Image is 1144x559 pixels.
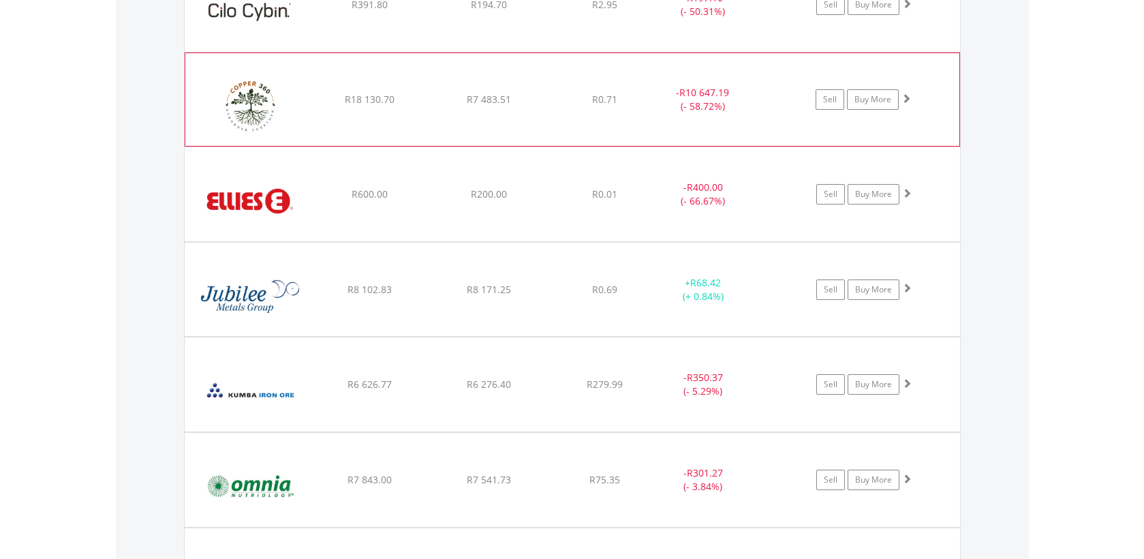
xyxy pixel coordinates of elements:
[652,371,755,398] div: - (- 5.29%)
[816,279,845,300] a: Sell
[816,89,844,110] a: Sell
[587,378,623,391] span: R279.99
[191,450,309,524] img: EQU.ZA.OMN.png
[816,470,845,490] a: Sell
[191,354,309,428] img: EQU.ZA.KIO.png
[848,279,899,300] a: Buy More
[467,473,511,486] span: R7 541.73
[347,378,392,391] span: R6 626.77
[592,283,617,296] span: R0.69
[848,470,899,490] a: Buy More
[679,86,729,99] span: R10 647.19
[345,93,395,106] span: R18 130.70
[347,283,392,296] span: R8 102.83
[687,371,723,384] span: R350.37
[848,184,899,205] a: Buy More
[847,89,899,110] a: Buy More
[687,466,723,479] span: R301.27
[816,184,845,205] a: Sell
[589,473,620,486] span: R75.35
[347,473,392,486] span: R7 843.00
[652,276,755,303] div: + (+ 0.84%)
[467,93,511,106] span: R7 483.51
[467,378,511,391] span: R6 276.40
[191,164,309,238] img: EQU.ZA.ELI.png
[352,187,388,200] span: R600.00
[192,70,309,142] img: EQU.ZA.CPR.png
[592,187,617,200] span: R0.01
[652,466,755,494] div: - (- 3.84%)
[471,187,507,200] span: R200.00
[467,283,511,296] span: R8 171.25
[816,374,845,395] a: Sell
[592,93,617,106] span: R0.71
[690,276,721,289] span: R68.42
[848,374,899,395] a: Buy More
[687,181,723,194] span: R400.00
[191,260,309,333] img: EQU.ZA.JBL.png
[652,181,755,208] div: - (- 66.67%)
[651,86,754,113] div: - (- 58.72%)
